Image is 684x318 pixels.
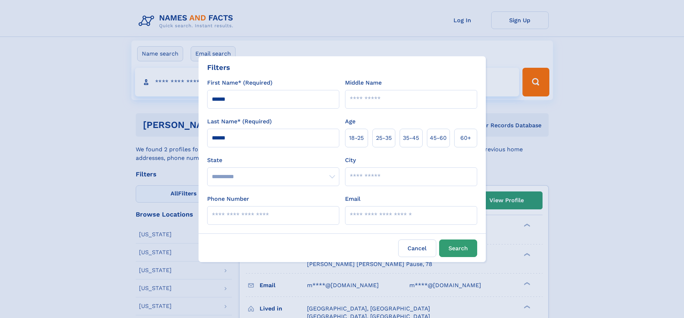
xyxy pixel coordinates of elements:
label: City [345,156,356,165]
span: 35‑45 [403,134,419,142]
label: Middle Name [345,79,382,87]
label: Last Name* (Required) [207,117,272,126]
label: State [207,156,339,165]
span: 25‑35 [376,134,392,142]
div: Filters [207,62,230,73]
label: Phone Number [207,195,249,203]
label: Email [345,195,360,203]
span: 60+ [460,134,471,142]
span: 18‑25 [349,134,364,142]
label: Cancel [398,239,436,257]
label: Age [345,117,355,126]
label: First Name* (Required) [207,79,273,87]
button: Search [439,239,477,257]
span: 45‑60 [430,134,447,142]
